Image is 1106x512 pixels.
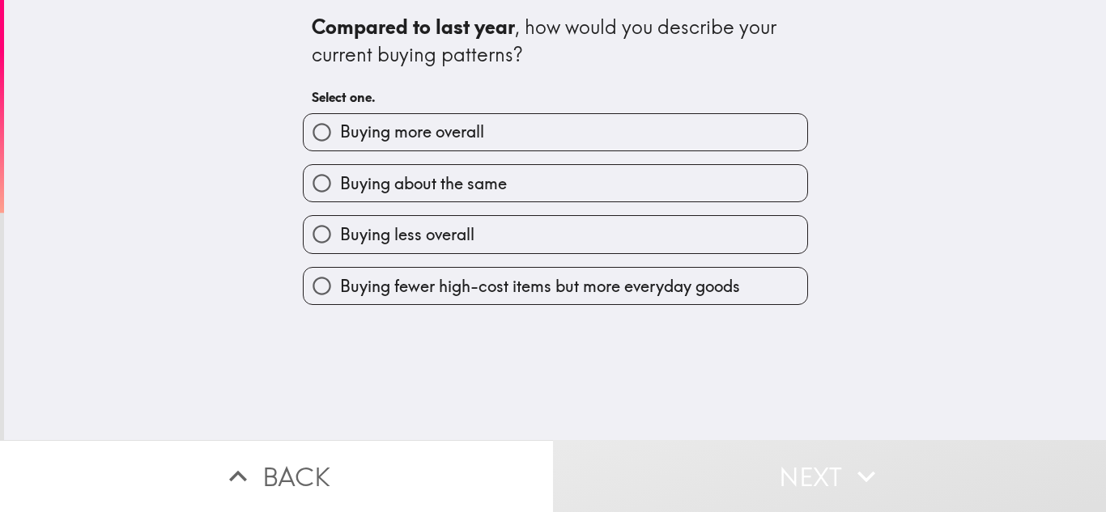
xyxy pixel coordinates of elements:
[312,88,799,106] h6: Select one.
[304,268,807,304] button: Buying fewer high-cost items but more everyday goods
[304,114,807,150] button: Buying more overall
[340,121,484,143] span: Buying more overall
[304,165,807,201] button: Buying about the same
[312,14,799,68] div: , how would you describe your current buying patterns?
[340,275,740,298] span: Buying fewer high-cost items but more everyday goods
[340,172,507,195] span: Buying about the same
[553,440,1106,512] button: Next
[340,223,474,246] span: Buying less overall
[312,15,515,39] b: Compared to last year
[304,216,807,252] button: Buying less overall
